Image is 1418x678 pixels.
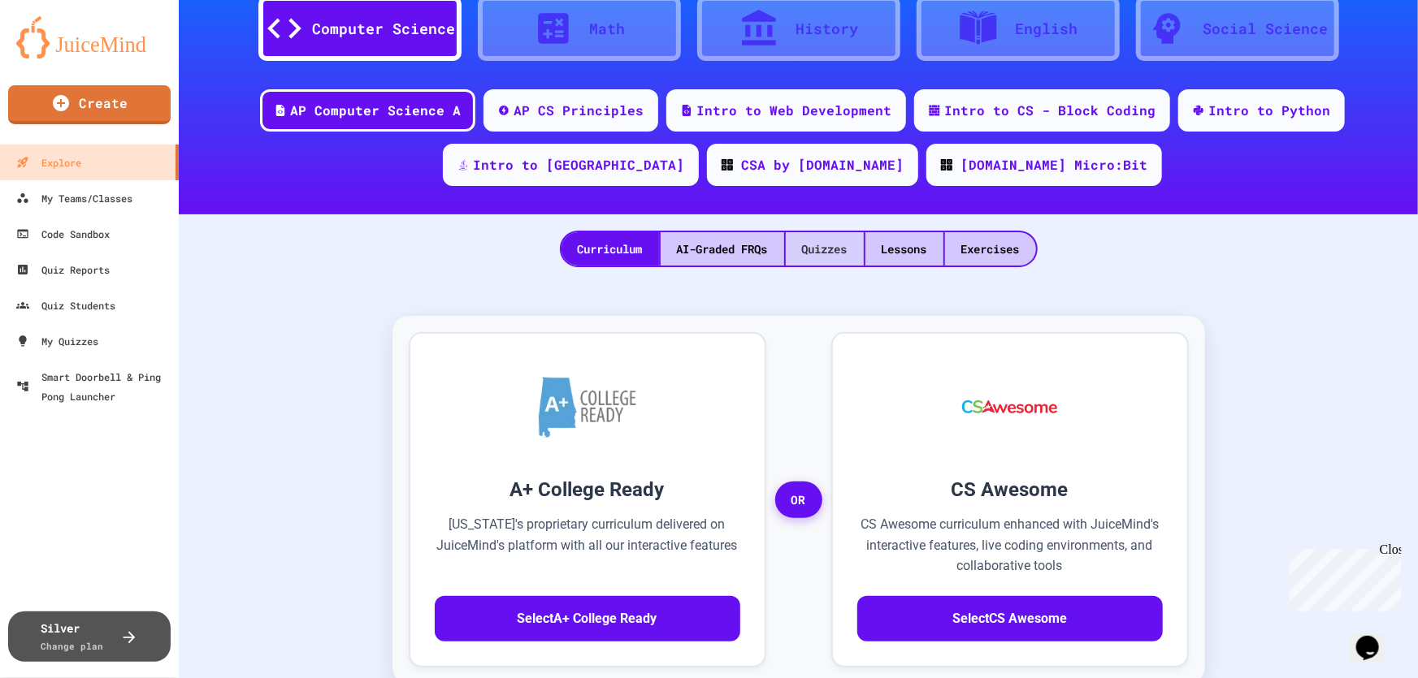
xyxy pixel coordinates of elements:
[786,232,864,266] div: Quizzes
[290,101,461,120] div: AP Computer Science A
[16,153,81,172] div: Explore
[741,155,904,175] div: CSA by [DOMAIN_NAME]
[16,367,172,406] div: Smart Doorbell & Ping Pong Launcher
[1208,101,1330,120] div: Intro to Python
[16,224,110,244] div: Code Sandbox
[1203,18,1329,40] div: Social Science
[944,101,1156,120] div: Intro to CS - Block Coding
[865,232,943,266] div: Lessons
[8,611,171,662] button: SilverChange plan
[8,85,171,124] a: Create
[796,18,858,40] div: History
[857,514,1163,577] p: CS Awesome curriculum enhanced with JuiceMind's interactive features, live coding environments, a...
[946,358,1073,456] img: CS Awesome
[7,6,112,103] div: Chat with us now!Close
[41,640,104,652] span: Change plan
[857,596,1163,641] button: SelectCS Awesome
[16,260,110,279] div: Quiz Reports
[590,18,626,40] div: Math
[1015,18,1078,40] div: English
[435,596,740,641] button: SelectA+ College Ready
[514,101,644,120] div: AP CS Principles
[1350,613,1402,662] iframe: chat widget
[941,159,952,171] img: CODE_logo_RGB.png
[16,16,163,58] img: logo-orange.svg
[722,159,733,171] img: CODE_logo_RGB.png
[775,482,822,519] span: OR
[16,331,98,351] div: My Quizzes
[16,188,132,208] div: My Teams/Classes
[435,475,740,504] h3: A+ College Ready
[562,232,659,266] div: Curriculum
[473,155,684,175] div: Intro to [GEOGRAPHIC_DATA]
[945,232,1036,266] div: Exercises
[41,620,104,654] div: Silver
[16,296,115,315] div: Quiz Students
[539,377,636,438] img: A+ College Ready
[857,475,1163,504] h3: CS Awesome
[1283,542,1402,611] iframe: chat widget
[661,232,784,266] div: AI-Graded FRQs
[313,18,456,40] div: Computer Science
[696,101,891,120] div: Intro to Web Development
[435,514,740,577] p: [US_STATE]'s proprietary curriculum delivered on JuiceMind's platform with all our interactive fe...
[961,155,1147,175] div: [DOMAIN_NAME] Micro:Bit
